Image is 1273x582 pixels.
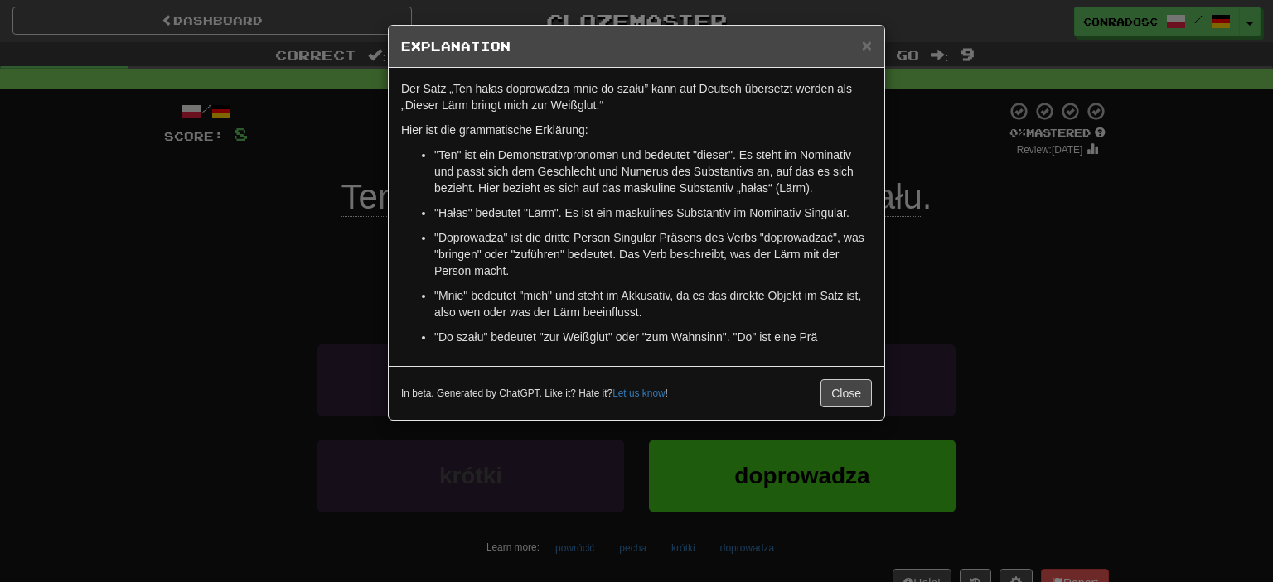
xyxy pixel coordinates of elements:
[434,204,872,221] p: "Hałas" bedeutet "Lärm". Es ist ein maskulines Substantiv im Nominativ Singular.
[434,329,872,345] p: "Do szału" bedeutet "zur Weißglut" oder "zum Wahnsinn". "Do" ist eine Prä
[434,147,872,196] p: "Ten" ist ein Demonstrativpronomen und bedeutet "dieser". Es steht im Nominativ und passt sich de...
[862,36,872,54] button: Close
[434,287,872,320] p: "Mnie" bedeutet "mich" und steht im Akkusativ, da es das direkte Objekt im Satz ist, also wen ode...
[862,36,872,55] span: ×
[434,229,872,279] p: "Doprowadza" ist die dritte Person Singular Präsens des Verbs "doprowadzać", was "bringen" oder "...
[820,379,872,407] button: Close
[612,387,665,399] a: Let us know
[401,387,668,401] small: In beta. Generated by ChatGPT. Like it? Hate it? !
[401,38,872,55] h5: Explanation
[401,122,872,138] p: Hier ist die grammatische Erklärung:
[401,80,872,113] p: Der Satz „Ten hałas doprowadza mnie do szału” kann auf Deutsch übersetzt werden als „Dieser Lärm ...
